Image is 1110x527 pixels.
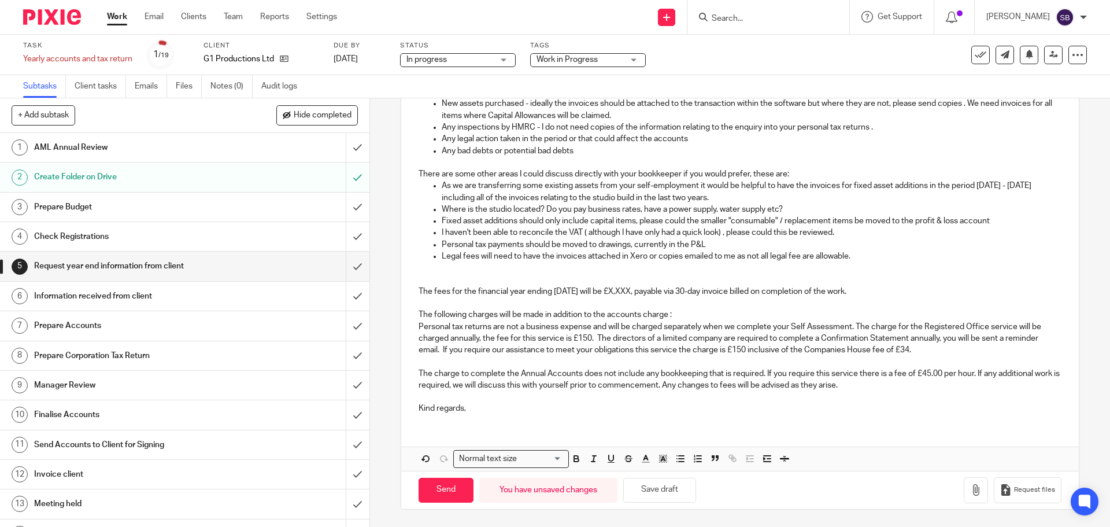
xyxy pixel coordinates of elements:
p: As we are transferring some existing assets from your self-employment it would be helpful to have... [442,180,1061,204]
p: Fixed asset additions should only include capital items, please could the smaller "consumable" / ... [442,215,1061,227]
div: Yearly accounts and tax return [23,53,132,65]
button: Save draft [623,478,696,503]
a: Work [107,11,127,23]
span: Request files [1014,485,1055,495]
p: Kind regards, [419,403,1061,414]
p: There are some other areas I could discuss directly with your bookkeeper if you would prefer, the... [419,168,1061,180]
p: Any inspections by HMRC - I do not need copies of the information relating to the enquiry into yo... [442,121,1061,133]
input: Send [419,478,473,503]
a: Settings [306,11,337,23]
img: Pixie [23,9,81,25]
label: Tags [530,41,646,50]
h1: Create Folder on Drive [34,168,234,186]
button: + Add subtask [12,105,75,125]
div: 5 [12,259,28,275]
p: [PERSON_NAME] [986,11,1050,23]
a: Clients [181,11,206,23]
a: Team [224,11,243,23]
a: Files [176,75,202,98]
h1: Request year end information from client [34,257,234,275]
div: 10 [12,407,28,423]
a: Emails [135,75,167,98]
h1: Manager Review [34,377,234,394]
span: Hide completed [294,111,351,120]
label: Client [203,41,319,50]
div: 3 [12,199,28,215]
p: Personal tax payments should be moved to drawings, currently in the P&L [442,239,1061,250]
div: 7 [12,318,28,334]
small: /19 [158,52,169,58]
a: Client tasks [75,75,126,98]
p: The following charges will be made in addition to the accounts charge : [419,309,1061,320]
div: 2 [12,169,28,186]
div: 1 [12,139,28,156]
h1: AML Annual Review [34,139,234,156]
a: Email [145,11,164,23]
input: Search [711,14,815,24]
label: Due by [334,41,386,50]
span: Get Support [878,13,922,21]
h1: Check Registrations [34,228,234,245]
div: Search for option [453,450,569,468]
a: Reports [260,11,289,23]
button: Request files [994,477,1061,503]
div: 8 [12,348,28,364]
p: G1 Productions Ltd [203,53,274,65]
p: Any bad debts or potential bad debts [442,145,1061,157]
div: 1 [153,48,169,61]
p: Legal fees will need to have the invoices attached in Xero or copies emailed to me as not all leg... [442,250,1061,262]
span: [DATE] [334,55,358,63]
div: 9 [12,377,28,393]
p: Personal tax returns are not a business expense and will be charged separately when we complete y... [419,321,1061,356]
div: 12 [12,466,28,482]
input: Search for option [520,453,562,465]
label: Status [400,41,516,50]
h1: Prepare Accounts [34,317,234,334]
h1: Invoice client [34,466,234,483]
p: Where is the studio located? Do you pay business rates, have a power supply, water supply etc? [442,204,1061,215]
h1: Prepare Budget [34,198,234,216]
h1: Meeting held [34,495,234,513]
label: Task [23,41,132,50]
a: Audit logs [261,75,306,98]
p: The fees for the financial year ending [DATE] will be £X,XXX, payable via 30-day invoice billed o... [419,286,1061,297]
a: Subtasks [23,75,66,98]
button: Hide completed [276,105,358,125]
a: Notes (0) [210,75,253,98]
span: In progress [406,56,447,64]
div: You have unsaved changes [479,478,617,503]
div: 13 [12,496,28,512]
h1: Finalise Accounts [34,406,234,423]
p: I haven't been able to reconcile the VAT ( although I have only had a quick look) , please could ... [442,227,1061,238]
h1: Send Accounts to Client for Signing [34,436,234,454]
p: The charge to complete the Annual Accounts does not include any bookkeeping that is required. If ... [419,368,1061,392]
div: 6 [12,288,28,304]
div: 4 [12,229,28,245]
p: New assets purchased - ideally the invoices should be attached to the transaction within the soft... [442,98,1061,121]
p: Any legal action taken in the period or that could affect the accounts [442,133,1061,145]
span: Work in Progress [536,56,598,64]
div: 11 [12,437,28,453]
h1: Prepare Corporation Tax Return [34,347,234,364]
img: svg%3E [1056,8,1074,27]
span: Normal text size [456,453,519,465]
h1: Information received from client [34,288,234,305]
